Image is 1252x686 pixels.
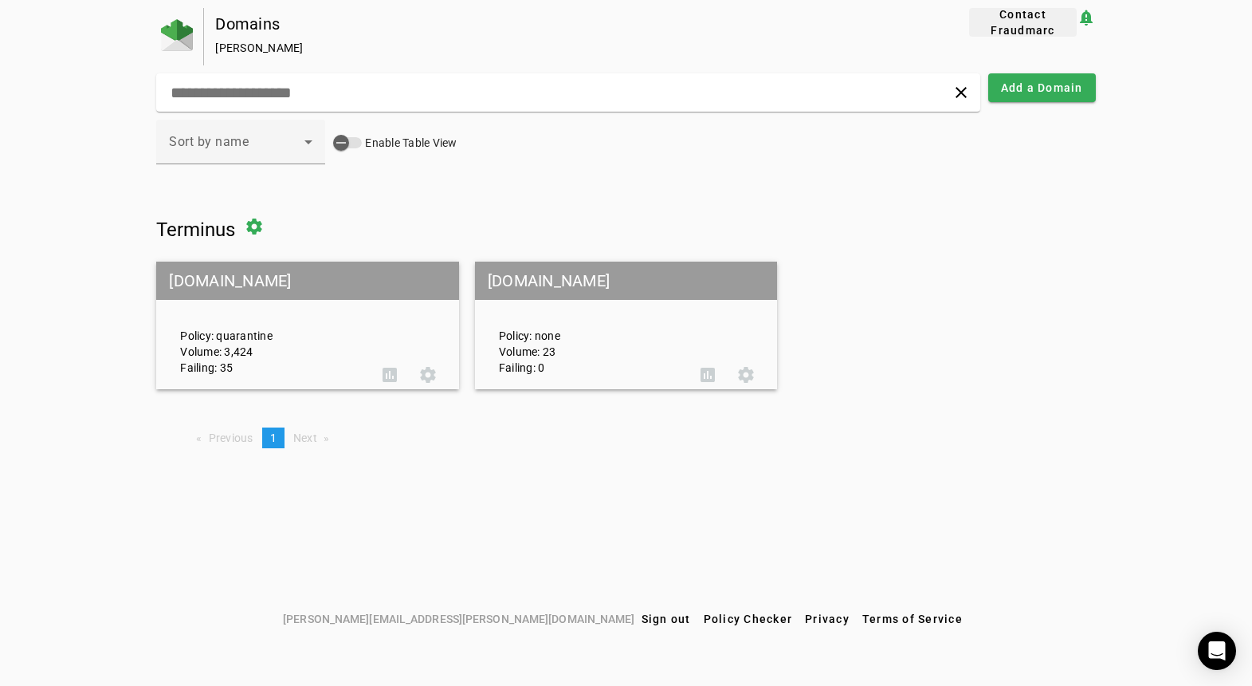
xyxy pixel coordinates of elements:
[371,356,409,394] button: DMARC Report
[270,432,277,444] span: 1
[161,19,193,51] img: Fraudmarc Logo
[156,428,1095,448] nav: Pagination
[689,356,727,394] button: DMARC Report
[209,432,253,444] span: Previous
[215,40,918,56] div: [PERSON_NAME]
[727,356,765,394] button: Settings
[988,73,1096,102] button: Add a Domain
[704,613,793,625] span: Policy Checker
[856,605,969,633] button: Terms of Service
[475,262,777,300] mat-grid-tile-header: [DOMAIN_NAME]
[487,276,689,376] div: Policy: none Volume: 23 Failing: 0
[215,16,918,32] div: Domains
[168,276,370,376] div: Policy: quarantine Volume: 3,424 Failing: 35
[283,610,634,628] span: [PERSON_NAME][EMAIL_ADDRESS][PERSON_NAME][DOMAIN_NAME]
[697,605,799,633] button: Policy Checker
[293,432,317,444] span: Next
[862,613,963,625] span: Terms of Service
[1001,80,1083,96] span: Add a Domain
[799,605,856,633] button: Privacy
[156,262,458,300] mat-grid-tile-header: [DOMAIN_NAME]
[642,613,691,625] span: Sign out
[362,135,457,151] label: Enable Table View
[1198,632,1236,670] div: Open Intercom Messenger
[169,134,249,149] span: Sort by name
[975,6,1069,38] span: Contact Fraudmarc
[409,356,447,394] button: Settings
[1077,8,1096,27] mat-icon: notification_important
[156,8,1095,65] app-page-header: Domains
[635,605,697,633] button: Sign out
[156,219,235,241] span: Terminus
[805,613,850,625] span: Privacy
[969,8,1076,37] button: Contact Fraudmarc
